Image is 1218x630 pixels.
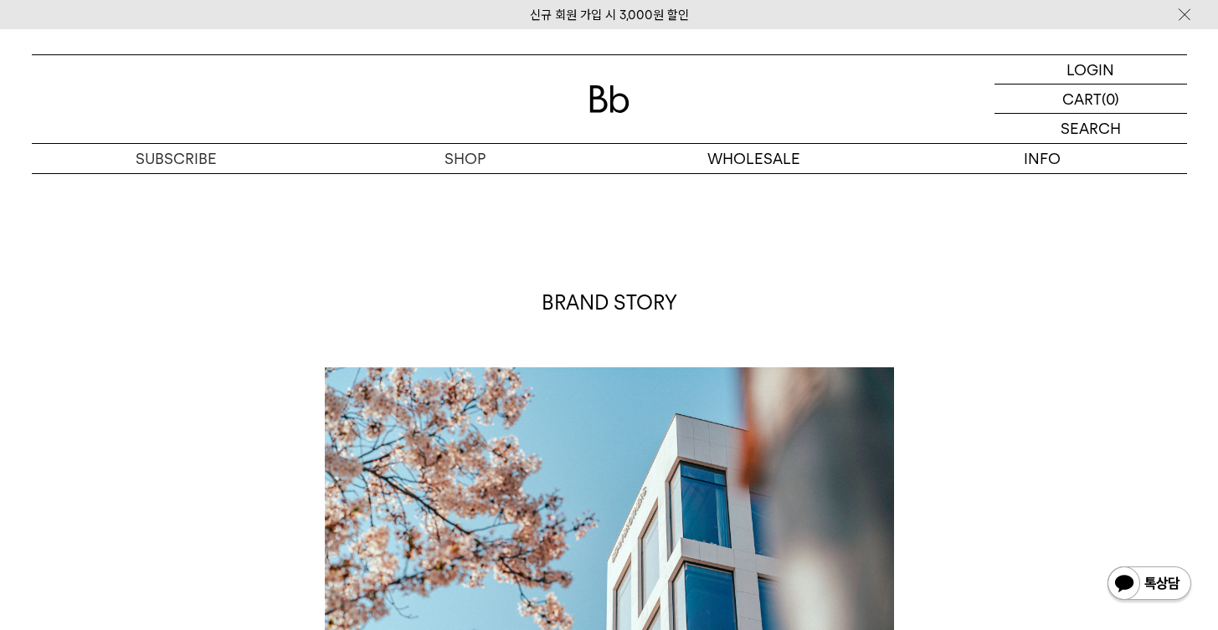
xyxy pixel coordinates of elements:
a: SHOP [321,144,609,173]
p: SEARCH [1061,114,1121,143]
p: LOGIN [1066,55,1114,84]
a: 신규 회원 가입 시 3,000원 할인 [530,8,689,23]
a: LOGIN [994,55,1187,85]
a: SUBSCRIBE [32,144,321,173]
p: WHOLESALE [609,144,898,173]
p: INFO [898,144,1187,173]
p: BRAND STORY [325,289,894,317]
p: CART [1062,85,1102,113]
p: (0) [1102,85,1119,113]
img: 로고 [589,85,630,113]
a: CART (0) [994,85,1187,114]
img: 카카오톡 채널 1:1 채팅 버튼 [1106,565,1193,605]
